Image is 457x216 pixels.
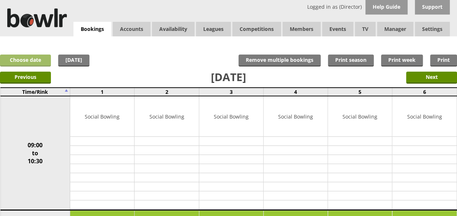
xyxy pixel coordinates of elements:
[70,96,134,137] td: Social Bowling
[392,88,457,96] td: 6
[282,22,321,36] span: Members
[0,96,70,210] td: 09:00 to 10:30
[392,96,456,137] td: Social Bowling
[263,88,328,96] td: 4
[322,22,353,36] a: Events
[0,88,70,96] td: Time/Rink
[430,55,457,67] a: Print
[377,22,413,36] span: Manager
[199,96,263,137] td: Social Bowling
[152,22,195,36] a: Availability
[328,55,374,67] a: Print season
[135,88,199,96] td: 2
[415,22,450,36] span: Settings
[196,22,231,36] a: Leagues
[381,55,423,67] a: Print week
[199,88,263,96] td: 3
[135,96,199,137] td: Social Bowling
[58,55,89,67] a: [DATE]
[328,96,392,137] td: Social Bowling
[328,88,392,96] td: 5
[264,96,328,137] td: Social Bowling
[113,22,151,36] span: Accounts
[232,22,281,36] a: Competitions
[355,22,376,36] span: TV
[406,72,457,84] input: Next
[73,22,111,37] a: Bookings
[70,88,135,96] td: 1
[238,55,321,67] input: Remove multiple bookings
